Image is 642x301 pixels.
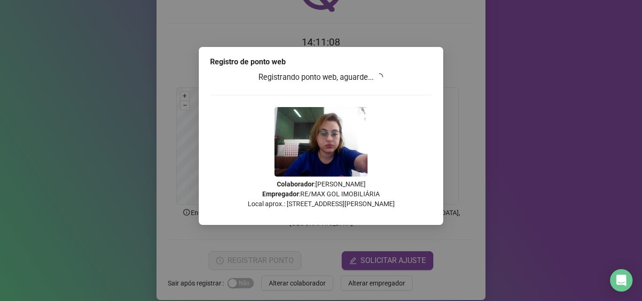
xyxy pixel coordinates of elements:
[210,71,432,84] h3: Registrando ponto web, aguarde...
[277,180,314,188] strong: Colaborador
[210,56,432,68] div: Registro de ponto web
[610,269,633,292] div: Open Intercom Messenger
[262,190,299,198] strong: Empregador
[274,107,368,177] img: Z
[210,179,432,209] p: : [PERSON_NAME] : RE/MAX GOL IMOBILIÁRIA Local aprox.: [STREET_ADDRESS][PERSON_NAME]
[375,72,384,81] span: loading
